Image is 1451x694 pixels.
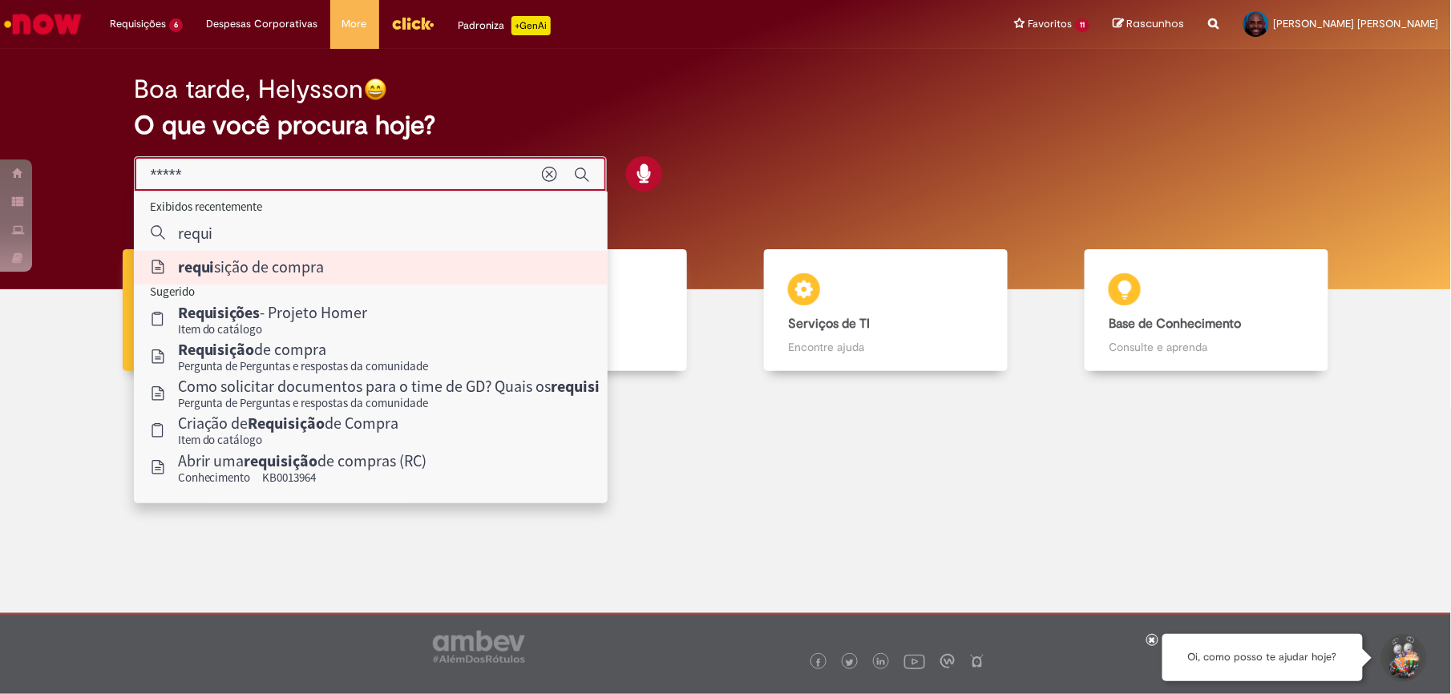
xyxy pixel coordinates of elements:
a: Rascunhos [1114,17,1185,32]
p: +GenAi [511,16,551,35]
img: ServiceNow [2,8,84,40]
a: Serviços de TI Encontre ajuda [725,249,1046,372]
img: click_logo_yellow_360x200.png [391,11,434,35]
span: [PERSON_NAME] [PERSON_NAME] [1274,17,1439,30]
div: Oi, como posso te ajudar hoje? [1162,634,1363,681]
span: 6 [169,18,183,32]
p: Consulte e aprenda [1109,339,1303,355]
img: logo_footer_workplace.png [940,654,955,668]
img: logo_footer_facebook.png [814,659,823,667]
img: logo_footer_youtube.png [904,651,925,672]
span: More [342,16,367,32]
span: Requisições [110,16,166,32]
button: Iniciar Conversa de Suporte [1379,634,1427,682]
span: Favoritos [1028,16,1072,32]
a: Tirar dúvidas Tirar dúvidas com Lupi Assist e Gen Ai [84,249,405,372]
p: Encontre ajuda [788,339,983,355]
img: logo_footer_twitter.png [846,659,854,667]
h2: Boa tarde, Helysson [134,75,364,103]
h2: O que você procura hoje? [134,111,1318,139]
b: Base de Conhecimento [1109,316,1241,332]
img: happy-face.png [364,78,387,101]
img: logo_footer_linkedin.png [877,658,885,668]
span: 11 [1075,18,1089,32]
b: Serviços de TI [788,316,870,332]
div: Padroniza [459,16,551,35]
img: logo_footer_ambev_rotulo_gray.png [433,631,525,663]
a: Base de Conhecimento Consulte e aprenda [1046,249,1367,372]
img: logo_footer_naosei.png [970,654,984,668]
span: Rascunhos [1127,16,1185,31]
span: Despesas Corporativas [207,16,318,32]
